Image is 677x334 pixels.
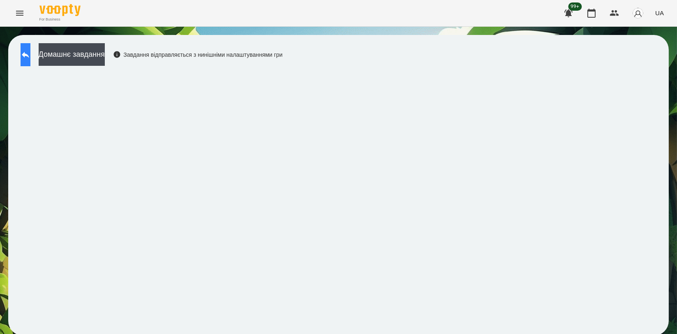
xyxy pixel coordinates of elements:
[632,7,644,19] img: avatar_s.png
[568,2,582,11] span: 99+
[113,51,283,59] div: Завдання відправляється з нинішніми налаштуваннями гри
[652,5,667,21] button: UA
[39,17,81,22] span: For Business
[655,9,664,17] span: UA
[39,4,81,16] img: Voopty Logo
[39,43,105,66] button: Домашнє завдання
[10,3,30,23] button: Menu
